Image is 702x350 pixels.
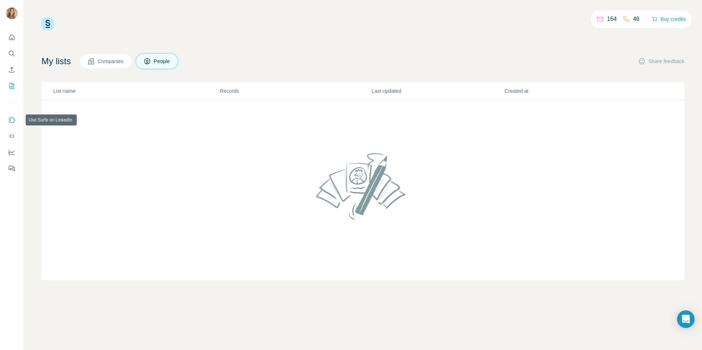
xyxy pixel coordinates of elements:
[154,58,171,65] span: People
[6,31,18,44] button: Quick start
[41,55,71,67] h4: My lists
[6,146,18,159] button: Dashboard
[638,58,684,65] button: Share feedback
[607,15,617,23] p: 164
[677,310,695,328] div: Open Intercom Messenger
[53,87,219,95] p: List name
[6,47,18,60] button: Search
[6,113,18,127] button: Use Surfe on LinkedIn
[313,147,413,225] img: No lists found
[98,58,124,65] span: Companies
[633,15,640,23] p: 46
[6,79,18,92] button: My lists
[652,14,686,24] button: Buy credits
[6,63,18,76] button: Enrich CSV
[41,18,54,30] img: Surfe Logo
[6,130,18,143] button: Use Surfe API
[220,87,371,95] p: Records
[6,7,18,19] img: Avatar
[372,87,504,95] p: Last updated
[504,87,637,95] p: Created at
[6,162,18,175] button: Feedback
